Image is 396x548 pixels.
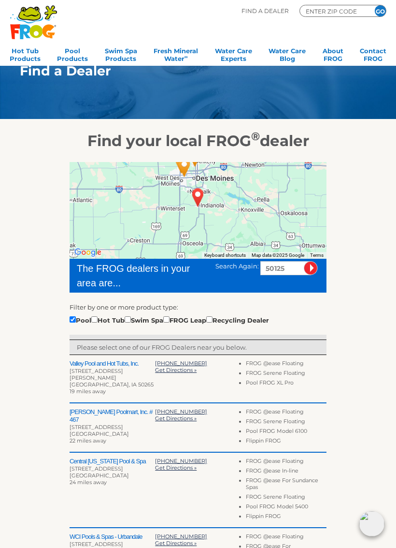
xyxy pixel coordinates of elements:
[246,370,326,379] li: FROG Serene Floating
[70,430,155,437] div: [GEOGRAPHIC_DATA]
[167,147,197,181] div: Leslie's Poolmart, Inc. # 467 - 22 miles away.
[57,44,88,63] a: PoolProducts
[375,5,386,16] input: GO
[184,54,188,59] sup: ∞
[105,44,137,63] a: Swim SpaProducts
[155,533,207,540] a: [PHONE_NUMBER]
[246,493,326,503] li: FROG Serene Floating
[70,465,155,472] div: [STREET_ADDRESS]
[359,511,384,536] img: openIcon
[70,458,155,465] h2: Central [US_STATE] Pool & Spa
[70,437,106,444] span: 22 miles away
[246,408,326,418] li: FROG @ease Floating
[246,503,326,513] li: Pool FROG Model 5400
[310,252,324,258] a: Terms (opens in new tab)
[10,44,41,63] a: Hot TubProducts
[70,381,155,388] div: [GEOGRAPHIC_DATA], IA 50265
[246,477,326,493] li: FROG @ease For Sundance Spas
[155,458,207,464] a: [PHONE_NUMBER]
[70,360,155,368] h2: Valley Pool and Hot Tubs, Inc.
[246,513,326,522] li: Flippin FROG
[246,379,326,389] li: Pool FROG XL Pro
[155,367,197,373] a: Get Directions »
[304,261,318,275] input: Submit
[70,533,155,541] h2: WCI Pools & Spas - Urbandale
[70,424,155,430] div: [STREET_ADDRESS]
[252,252,304,258] span: Map data ©2025 Google
[215,44,252,63] a: Water CareExperts
[170,150,199,184] div: Valley Pool and Hot Tubs, Inc. - 19 miles away.
[70,368,155,381] div: [STREET_ADDRESS][PERSON_NAME]
[246,467,326,477] li: FROG @ease In-line
[77,342,319,352] p: Please select one of our FROG Dealers near you below.
[70,302,178,312] label: Filter by one or more product type:
[155,540,197,547] a: Get Directions »
[246,418,326,428] li: FROG Serene Floating
[77,261,201,290] div: The FROG dealers in your area are...
[305,7,363,15] input: Zip Code Form
[251,129,260,143] sup: ®
[269,44,306,63] a: Water CareBlog
[70,472,155,479] div: [GEOGRAPHIC_DATA]
[70,408,155,424] h2: [PERSON_NAME] Poolmart, Inc. # 467
[155,464,197,471] a: Get Directions »
[155,408,207,415] a: [PHONE_NUMBER]
[72,246,104,259] a: Open this area in Google Maps (opens a new window)
[155,360,207,367] a: [PHONE_NUMBER]
[20,63,352,78] h1: Find a Dealer
[246,437,326,447] li: Flippin FROG
[360,44,386,63] a: ContactFROG
[154,44,198,63] a: Fresh MineralWater∞
[246,360,326,370] li: FROG @ease Floating
[246,428,326,437] li: Pool FROG Model 6100
[246,458,326,467] li: FROG @ease Floating
[70,314,269,325] div: Pool Hot Tub Swim Spa FROG Leap Recycling Dealer
[70,388,106,395] span: 19 miles away
[155,415,197,422] a: Get Directions »
[246,533,326,543] li: FROG @ease Floating
[5,132,391,150] h2: Find your local FROG dealer
[241,5,289,17] p: Find A Dealer
[70,541,155,548] div: [STREET_ADDRESS]
[204,252,246,259] button: Keyboard shortcuts
[183,180,213,214] div: COOL, IA 50125
[70,479,107,486] span: 24 miles away
[72,246,104,259] img: Google
[215,262,259,270] span: Search Again:
[323,44,343,63] a: AboutFROG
